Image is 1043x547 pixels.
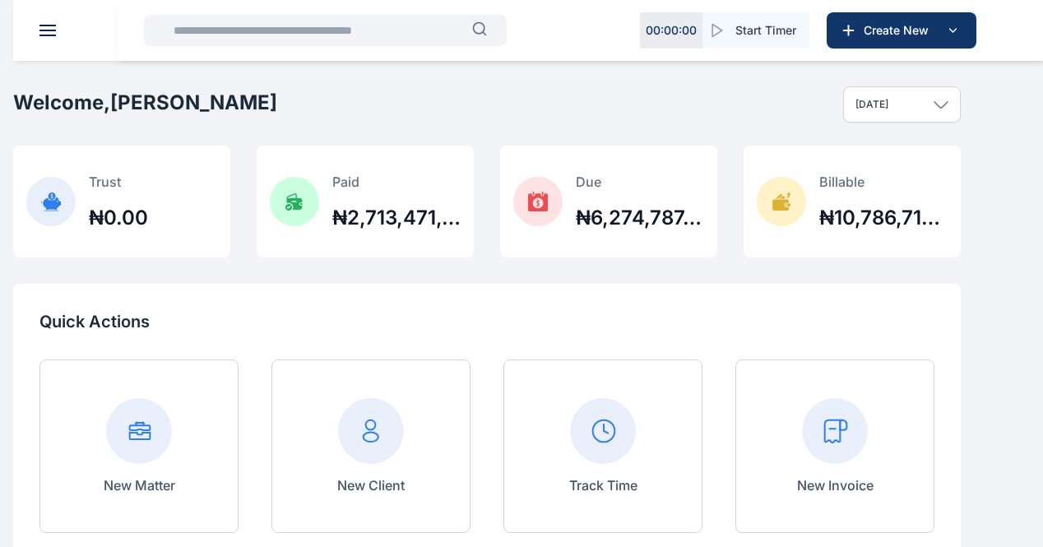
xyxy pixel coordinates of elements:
[39,310,934,333] p: Quick Actions
[576,205,704,231] h2: ₦6,274,787,561.82
[13,90,277,116] h2: Welcome, [PERSON_NAME]
[646,22,697,39] p: 00 : 00 : 00
[702,12,809,49] button: Start Timer
[89,205,148,231] h2: ₦0.00
[576,172,704,192] p: Due
[819,172,948,192] p: Billable
[857,22,943,39] span: Create New
[735,22,796,39] span: Start Timer
[337,475,405,495] p: New Client
[855,98,888,111] p: [DATE]
[332,172,461,192] p: Paid
[89,172,148,192] p: Trust
[797,475,874,495] p: New Invoice
[819,205,948,231] h2: ₦10,786,718,353.32
[569,475,637,495] p: Track Time
[827,12,976,49] button: Create New
[332,205,461,231] h2: ₦2,713,471,824.89
[104,475,175,495] p: New Matter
